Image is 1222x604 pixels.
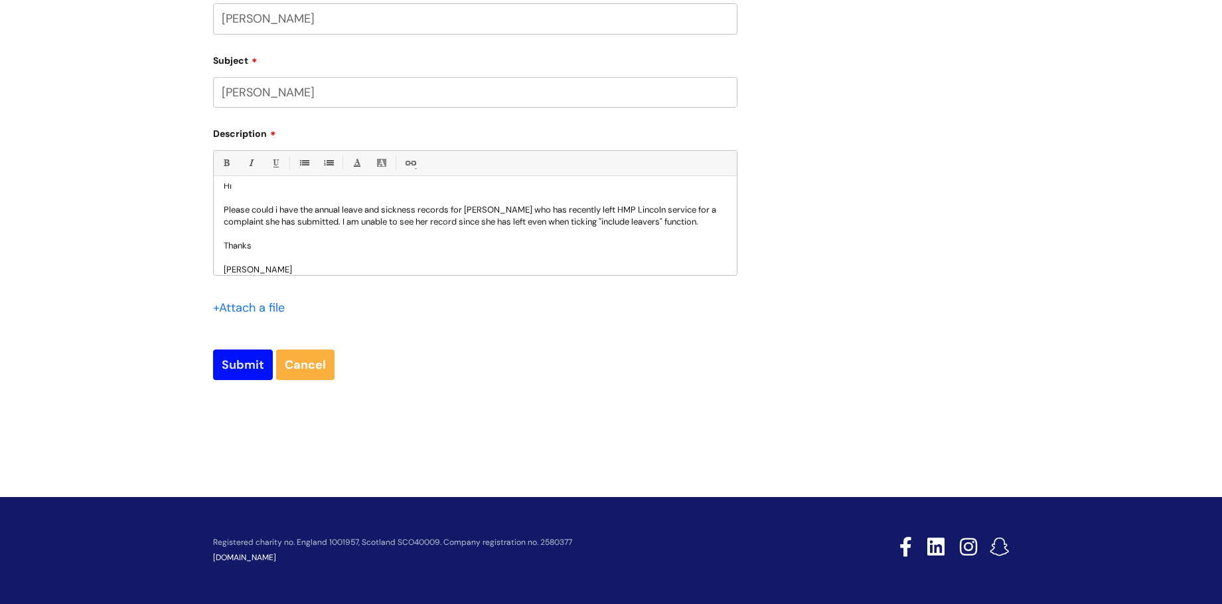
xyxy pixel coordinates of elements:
[276,350,335,380] a: Cancel
[348,155,365,171] a: Font Color
[213,300,219,316] span: +
[218,155,234,171] a: Bold (Ctrl-B)
[295,155,312,171] a: • Unordered List (Ctrl-Shift-7)
[402,155,418,171] a: Link
[213,350,273,380] input: Submit
[224,204,727,228] p: Please could i have the annual leave and sickness records for [PERSON_NAME] who has recently left...
[213,552,276,563] a: [DOMAIN_NAME]
[242,155,259,171] a: Italic (Ctrl-I)
[213,50,737,66] label: Subject
[213,538,805,547] p: Registered charity no. England 1001957, Scotland SCO40009. Company registration no. 2580377
[213,3,737,34] input: Your Name
[224,264,727,276] p: [PERSON_NAME]
[373,155,390,171] a: Back Color
[213,124,737,140] label: Description
[224,240,727,252] p: Thanks
[224,180,727,192] p: Hi
[320,155,337,171] a: 1. Ordered List (Ctrl-Shift-8)
[267,155,283,171] a: Underline(Ctrl-U)
[213,297,293,318] div: Attach a file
